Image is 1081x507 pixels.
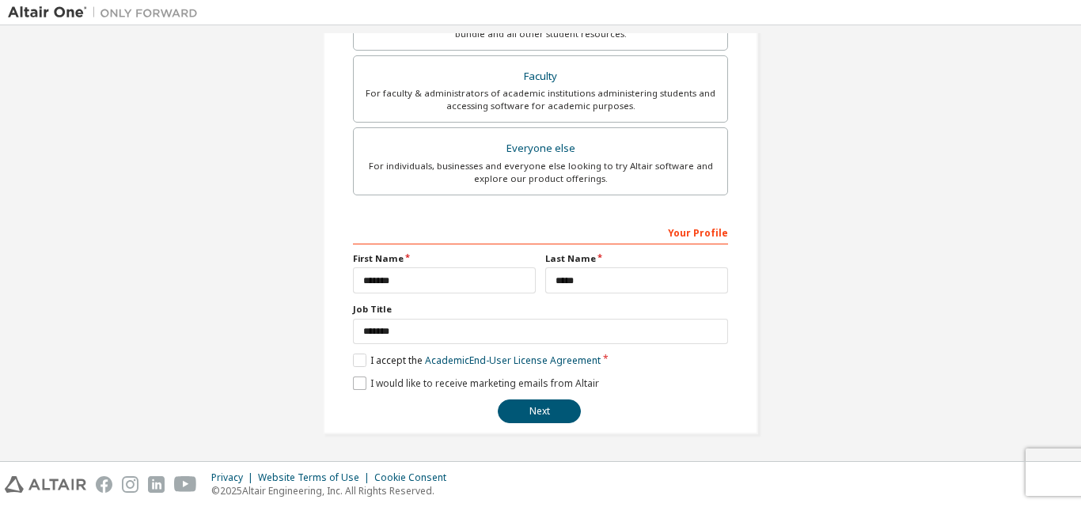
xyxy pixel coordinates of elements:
[353,354,601,367] label: I accept the
[353,376,599,390] label: I would like to receive marketing emails from Altair
[96,476,112,493] img: facebook.svg
[148,476,165,493] img: linkedin.svg
[8,5,206,21] img: Altair One
[353,252,536,265] label: First Name
[122,476,138,493] img: instagram.svg
[363,138,718,160] div: Everyone else
[174,476,197,493] img: youtube.svg
[363,87,718,112] div: For faculty & administrators of academic institutions administering students and accessing softwa...
[363,160,718,185] div: For individuals, businesses and everyone else looking to try Altair software and explore our prod...
[211,484,456,498] p: © 2025 Altair Engineering, Inc. All Rights Reserved.
[5,476,86,493] img: altair_logo.svg
[545,252,728,265] label: Last Name
[258,471,374,484] div: Website Terms of Use
[425,354,601,367] a: Academic End-User License Agreement
[353,303,728,316] label: Job Title
[363,66,718,88] div: Faculty
[211,471,258,484] div: Privacy
[353,219,728,244] div: Your Profile
[374,471,456,484] div: Cookie Consent
[498,399,581,423] button: Next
